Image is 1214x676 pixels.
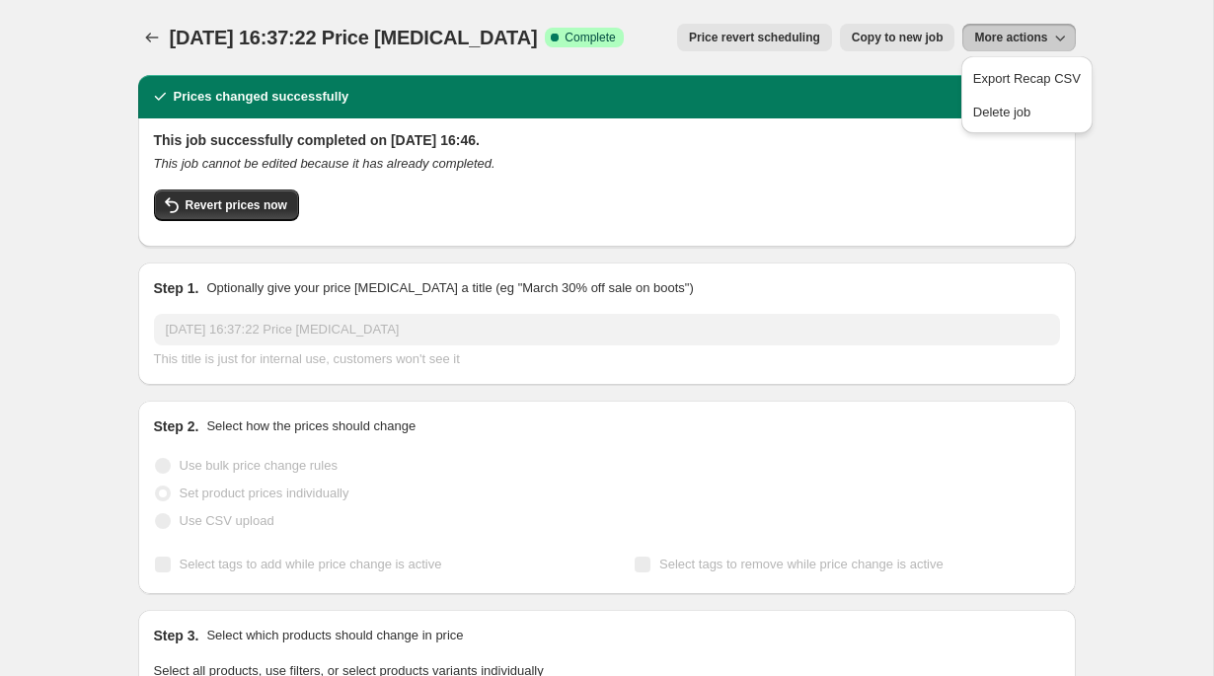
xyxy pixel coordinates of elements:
[852,30,944,45] span: Copy to new job
[206,626,463,645] p: Select which products should change in price
[180,458,338,473] span: Use bulk price change rules
[174,87,349,107] h2: Prices changed successfully
[180,557,442,571] span: Select tags to add while price change is active
[154,314,1060,345] input: 30% off holiday sale
[973,105,1031,119] span: Delete job
[967,62,1087,94] button: Export Recap CSV
[659,557,944,571] span: Select tags to remove while price change is active
[565,30,615,45] span: Complete
[689,30,820,45] span: Price revert scheduling
[974,30,1047,45] span: More actions
[206,278,693,298] p: Optionally give your price [MEDICAL_DATA] a title (eg "March 30% off sale on boots")
[967,96,1087,127] button: Delete job
[677,24,832,51] button: Price revert scheduling
[180,513,274,528] span: Use CSV upload
[973,71,1081,86] span: Export Recap CSV
[186,197,287,213] span: Revert prices now
[154,189,299,221] button: Revert prices now
[138,24,166,51] button: Price change jobs
[154,278,199,298] h2: Step 1.
[170,27,538,48] span: [DATE] 16:37:22 Price [MEDICAL_DATA]
[180,486,349,500] span: Set product prices individually
[154,351,460,366] span: This title is just for internal use, customers won't see it
[154,626,199,645] h2: Step 3.
[154,156,495,171] i: This job cannot be edited because it has already completed.
[206,416,416,436] p: Select how the prices should change
[962,24,1075,51] button: More actions
[154,416,199,436] h2: Step 2.
[840,24,955,51] button: Copy to new job
[154,130,1060,150] h2: This job successfully completed on [DATE] 16:46.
